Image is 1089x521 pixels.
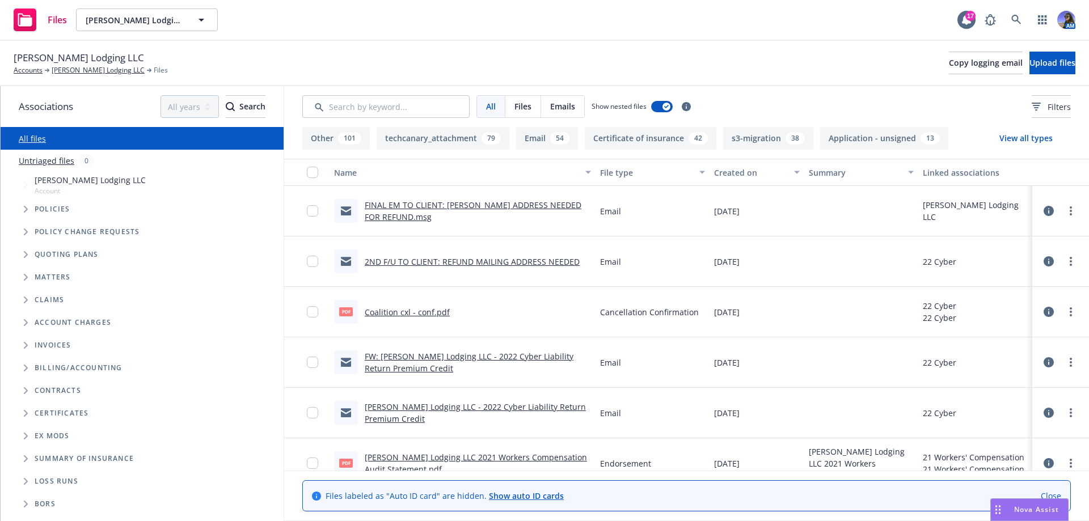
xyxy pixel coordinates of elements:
[514,100,531,112] span: Files
[600,458,651,469] span: Endorsement
[489,490,564,501] a: Show auto ID cards
[35,455,134,462] span: Summary of insurance
[486,100,496,112] span: All
[592,101,647,111] span: Show nested files
[226,96,265,117] div: Search
[1,172,284,357] div: Tree Example
[923,300,956,312] div: 22 Cyber
[302,95,470,118] input: Search by keyword...
[339,307,353,316] span: pdf
[1048,101,1071,113] span: Filters
[326,490,564,502] span: Files labeled as "Auto ID card" are hidden.
[19,99,73,114] span: Associations
[723,127,813,150] button: s3-migration
[991,499,1005,520] div: Drag to move
[714,205,740,217] span: [DATE]
[482,132,501,145] div: 79
[1031,9,1054,31] a: Switch app
[365,200,581,222] a: FINAL EM TO CLIENT: [PERSON_NAME] ADDRESS NEEDED FOR REFUND.msg
[1064,305,1078,319] a: more
[154,65,168,75] span: Files
[35,296,64,303] span: Claims
[226,95,265,118] button: SearchSearch
[76,9,218,31] button: [PERSON_NAME] Lodging LLC
[1032,101,1071,113] span: Filters
[307,458,318,469] input: Toggle Row Selected
[52,65,145,75] a: [PERSON_NAME] Lodging LLC
[1,357,284,515] div: Folder Tree Example
[689,132,708,145] div: 42
[949,52,1023,74] button: Copy logging email
[35,319,111,326] span: Account charges
[338,132,361,145] div: 101
[35,228,140,235] span: Policy change requests
[35,186,146,196] span: Account
[35,387,81,394] span: Contracts
[365,307,450,317] a: Coalition cxl - conf.pdf
[918,159,1032,186] button: Linked associations
[714,458,740,469] span: [DATE]
[35,174,146,186] span: [PERSON_NAME] Lodging LLC
[714,407,740,419] span: [DATE]
[979,9,1002,31] a: Report a Bug
[307,306,318,317] input: Toggle Row Selected
[949,57,1023,68] span: Copy logging email
[307,256,318,267] input: Toggle Row Selected
[1064,406,1078,420] a: more
[923,167,1028,179] div: Linked associations
[921,132,940,145] div: 13
[35,274,70,281] span: Matters
[307,357,318,368] input: Toggle Row Selected
[307,167,318,178] input: Select all
[714,357,740,368] span: [DATE]
[516,127,578,150] button: Email
[365,351,573,374] a: FW: [PERSON_NAME] Lodging LLC - 2022 Cyber Liability Return Premium Credit
[226,102,235,111] svg: Search
[9,4,71,36] a: Files
[714,167,787,179] div: Created on
[1029,52,1075,74] button: Upload files
[550,100,575,112] span: Emails
[35,478,78,485] span: Loss Runs
[14,65,43,75] a: Accounts
[48,15,67,24] span: Files
[923,357,956,368] div: 22 Cyber
[981,127,1071,150] button: View all types
[1032,95,1071,118] button: Filters
[19,133,46,144] a: All files
[1064,355,1078,369] a: more
[596,159,710,186] button: File type
[35,410,88,417] span: Certificates
[923,199,1028,223] div: [PERSON_NAME] Lodging LLC
[1029,57,1075,68] span: Upload files
[334,167,579,179] div: Name
[923,312,956,324] div: 22 Cyber
[79,154,94,167] div: 0
[1014,505,1059,514] span: Nova Assist
[35,206,70,213] span: Policies
[710,159,804,186] button: Created on
[600,357,621,368] span: Email
[600,407,621,419] span: Email
[1057,11,1075,29] img: photo
[600,256,621,268] span: Email
[307,407,318,418] input: Toggle Row Selected
[600,306,699,318] span: Cancellation Confirmation
[714,306,740,318] span: [DATE]
[365,452,587,475] a: [PERSON_NAME] Lodging LLC 2021 Workers Compensation Audit Statement.pdf
[35,365,123,371] span: Billing/Accounting
[809,167,901,179] div: Summary
[786,132,805,145] div: 38
[19,155,74,167] a: Untriaged files
[820,127,948,150] button: Application - unsigned
[965,11,976,21] div: 17
[1064,456,1078,470] a: more
[804,159,918,186] button: Summary
[339,459,353,467] span: pdf
[600,205,621,217] span: Email
[923,407,956,419] div: 22 Cyber
[1041,490,1061,502] a: Close
[990,498,1069,521] button: Nova Assist
[35,501,56,507] span: BORs
[1005,9,1028,31] a: Search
